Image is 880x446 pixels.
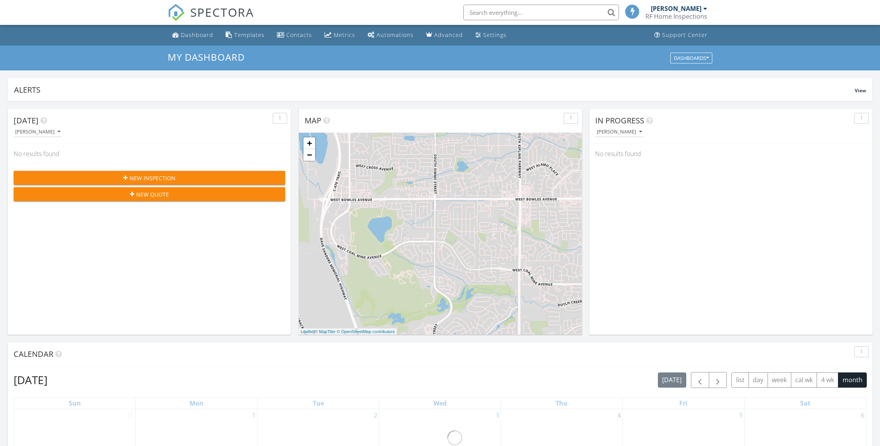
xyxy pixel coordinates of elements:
div: Templates [234,31,265,39]
a: Monday [188,398,205,409]
a: Settings [472,28,510,42]
div: Dashboard [181,31,213,39]
a: Support Center [651,28,711,42]
button: day [749,372,768,388]
a: Go to September 5, 2025 [738,409,744,421]
a: Go to September 3, 2025 [494,409,501,421]
button: cal wk [791,372,817,388]
button: month [838,372,867,388]
span: View [855,87,866,94]
a: © MapTiler [315,329,336,334]
a: Leaflet [301,329,314,334]
a: Wednesday [432,398,448,409]
div: Automations [377,31,414,39]
button: 4 wk [817,372,838,388]
div: | [299,328,397,335]
div: Settings [483,31,507,39]
a: Tuesday [311,398,326,409]
button: list [731,372,749,388]
a: Contacts [274,28,315,42]
div: Advanced [434,31,463,39]
div: RF Home Inspections [645,12,707,20]
a: Dashboard [169,28,216,42]
div: No results found [8,143,291,164]
span: Map [305,115,321,126]
a: Go to September 2, 2025 [372,409,379,421]
a: Go to September 4, 2025 [616,409,622,421]
div: [PERSON_NAME] [15,129,60,135]
a: Go to September 1, 2025 [251,409,257,421]
button: New Inspection [14,171,285,185]
span: New Quote [136,190,169,198]
h2: [DATE] [14,372,47,388]
span: Calendar [14,349,53,359]
a: © OpenStreetMap contributors [337,329,395,334]
a: Metrics [321,28,358,42]
button: [PERSON_NAME] [595,127,643,137]
div: Metrics [334,31,355,39]
img: The Best Home Inspection Software - Spectora [168,4,185,21]
input: Search everything... [463,5,619,20]
button: New Quote [14,187,285,201]
div: No results found [589,143,873,164]
a: Zoom in [303,137,315,149]
div: Alerts [14,84,855,95]
button: Dashboards [670,53,712,63]
button: [PERSON_NAME] [14,127,62,137]
div: [PERSON_NAME] [651,5,701,12]
a: Thursday [554,398,569,409]
span: SPECTORA [190,4,254,20]
a: Friday [678,398,689,409]
button: Next month [709,372,727,388]
a: Go to September 6, 2025 [859,409,866,421]
div: [PERSON_NAME] [597,129,642,135]
button: Previous month [691,372,709,388]
div: Support Center [662,31,708,39]
a: SPECTORA [168,11,254,27]
span: New Inspection [130,174,175,182]
a: Templates [223,28,268,42]
a: Zoom out [303,149,315,161]
button: [DATE] [658,372,686,388]
button: week [768,372,791,388]
a: Automations (Basic) [365,28,417,42]
span: My Dashboard [168,51,245,63]
a: Saturday [799,398,812,409]
a: Sunday [67,398,82,409]
a: Advanced [423,28,466,42]
div: Dashboards [674,55,709,61]
a: Go to August 31, 2025 [125,409,135,421]
span: In Progress [595,115,644,126]
span: [DATE] [14,115,39,126]
div: Contacts [286,31,312,39]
